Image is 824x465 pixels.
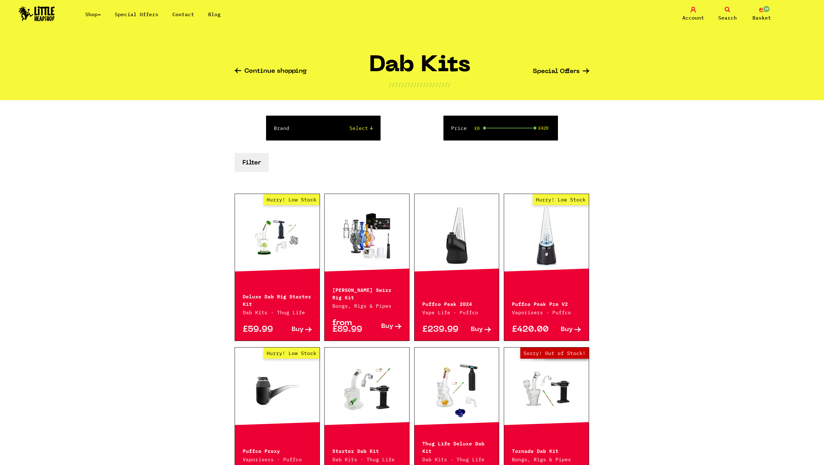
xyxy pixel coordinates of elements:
[422,309,491,316] p: Vape Life · Puffco
[274,124,289,132] label: Brand
[243,456,312,463] p: Vaporisers · Puffco
[504,205,589,267] a: Hurry! Low Stock
[475,126,480,131] span: £0
[115,11,158,17] a: Special Offers
[561,326,573,333] span: Buy
[243,309,312,316] p: Dab Kits · Thug Life
[512,326,546,333] p: £420.00
[277,326,312,333] a: Buy
[422,439,491,454] p: Thug Life Deluxe Dab Kit
[678,7,709,21] a: Account
[512,309,581,316] p: Vaporisers · Puffco
[292,326,304,333] span: Buy
[367,320,401,333] a: Buy
[538,126,548,131] span: £420
[471,326,483,333] span: Buy
[520,348,589,359] span: Sorry! Out of Stock!
[264,348,320,359] span: Hurry! Low Stock
[243,326,277,333] p: £59.99
[332,447,401,454] p: Starter Dab Kit
[332,456,401,463] p: Dab Kits · Thug Life
[235,68,307,75] a: Continue shopping
[752,14,771,21] span: Basket
[235,205,320,267] a: Hurry! Low Stock
[381,323,393,330] span: Buy
[512,447,581,454] p: Tornado Dab Kit
[504,358,589,421] a: Out of Stock Hurry! Low Stock Sorry! Out of Stock!
[718,14,737,21] span: Search
[208,11,221,17] a: Blog
[332,286,401,301] p: [PERSON_NAME] Swizz Rig Kit
[85,11,101,17] a: Shop
[332,320,367,333] p: from £89.99
[172,11,194,17] a: Contact
[243,292,312,307] p: Deluxe Dab Rig Starter Kit
[369,55,471,81] h1: Dab Kits
[235,358,320,421] a: Hurry! Low Stock
[422,300,491,307] p: Puffco Peak 2024
[746,7,777,21] a: 10 Basket
[422,326,457,333] p: £239.99
[682,14,704,21] span: Account
[457,326,491,333] a: Buy
[235,153,269,172] button: Filter
[264,194,320,205] span: Hurry! Low Stock
[243,447,312,454] p: Puffco Proxy
[712,7,743,21] a: Search
[533,68,589,75] a: Special Offers
[389,81,451,88] p: ////////////////////
[546,326,581,333] a: Buy
[451,124,467,132] label: Price
[19,6,55,21] img: Little Head Shop Logo
[533,194,589,205] span: Hurry! Low Stock
[763,5,770,13] span: 10
[422,456,491,463] p: Dab Kits · Thug Life
[512,456,581,463] p: Bongs, Rigs & Pipes
[512,300,581,307] p: Puffco Peak Pro V2
[332,302,401,310] p: Bongs, Rigs & Pipes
